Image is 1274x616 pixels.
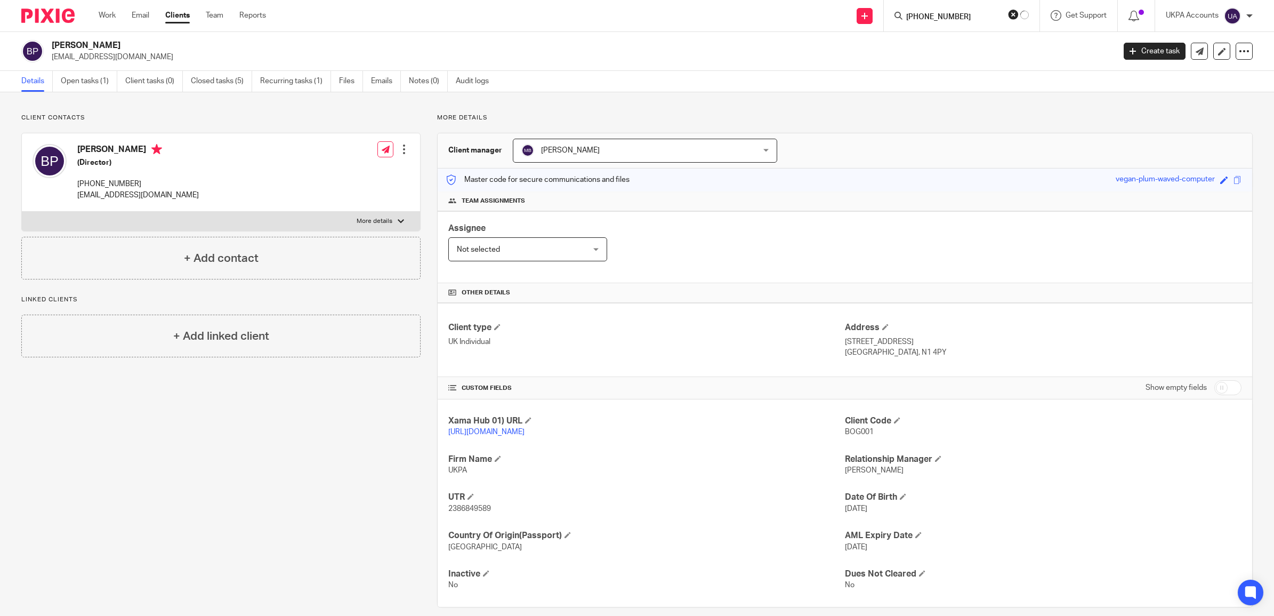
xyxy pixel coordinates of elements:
[21,71,53,92] a: Details
[173,328,269,345] h4: + Add linked client
[1124,43,1186,60] a: Create task
[77,144,199,157] h4: [PERSON_NAME]
[165,10,190,21] a: Clients
[845,530,1241,541] h4: AML Expiry Date
[448,467,467,474] span: UKPA
[77,190,199,201] p: [EMAIL_ADDRESS][DOMAIN_NAME]
[845,337,1241,347] p: [STREET_ADDRESS]
[52,52,1108,62] p: [EMAIL_ADDRESS][DOMAIN_NAME]
[448,581,458,589] span: No
[457,246,500,253] span: Not selected
[905,13,1001,22] input: Search
[845,428,874,436] span: BOG001
[77,157,199,168] h5: (Director)
[845,581,854,589] span: No
[132,10,149,21] a: Email
[448,492,845,503] h4: UTR
[409,71,448,92] a: Notes (0)
[845,569,1241,580] h4: Dues Not Cleared
[1224,7,1241,25] img: svg%3E
[77,179,199,189] p: [PHONE_NUMBER]
[845,543,867,551] span: [DATE]
[448,384,845,393] h4: CUSTOM FIELDS
[260,71,331,92] a: Recurring tasks (1)
[845,454,1241,465] h4: Relationship Manager
[448,428,525,436] a: [URL][DOMAIN_NAME]
[191,71,252,92] a: Closed tasks (5)
[21,295,421,304] p: Linked clients
[371,71,401,92] a: Emails
[21,9,75,23] img: Pixie
[462,289,510,297] span: Other details
[1020,11,1029,19] svg: Results are loading
[339,71,363,92] a: Files
[1066,12,1107,19] span: Get Support
[1116,174,1215,186] div: vegan-plum-waved-computer
[125,71,183,92] a: Client tasks (0)
[448,415,845,427] h4: Xama Hub 01) URL
[448,569,845,580] h4: Inactive
[448,543,522,551] span: [GEOGRAPHIC_DATA]
[448,454,845,465] h4: Firm Name
[61,71,117,92] a: Open tasks (1)
[448,322,845,333] h4: Client type
[437,114,1253,122] p: More details
[357,217,392,226] p: More details
[448,337,845,347] p: UK Individual
[1146,382,1207,393] label: Show empty fields
[99,10,116,21] a: Work
[52,40,897,51] h2: [PERSON_NAME]
[541,147,600,154] span: [PERSON_NAME]
[184,250,259,267] h4: + Add contact
[448,145,502,156] h3: Client manager
[845,492,1241,503] h4: Date Of Birth
[448,530,845,541] h4: Country Of Origin(Passport)
[446,174,630,185] p: Master code for secure communications and files
[448,224,486,233] span: Assignee
[151,144,162,155] i: Primary
[845,347,1241,358] p: [GEOGRAPHIC_DATA], N1 4PY
[845,415,1241,427] h4: Client Code
[1166,10,1219,21] p: UKPA Accounts
[462,197,525,205] span: Team assignments
[845,467,904,474] span: [PERSON_NAME]
[1008,9,1019,20] button: Clear
[448,505,491,513] span: 2386849589
[21,40,44,62] img: svg%3E
[845,322,1241,333] h4: Address
[33,144,67,178] img: svg%3E
[845,505,867,513] span: [DATE]
[206,10,223,21] a: Team
[239,10,266,21] a: Reports
[456,71,497,92] a: Audit logs
[521,144,534,157] img: svg%3E
[21,114,421,122] p: Client contacts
